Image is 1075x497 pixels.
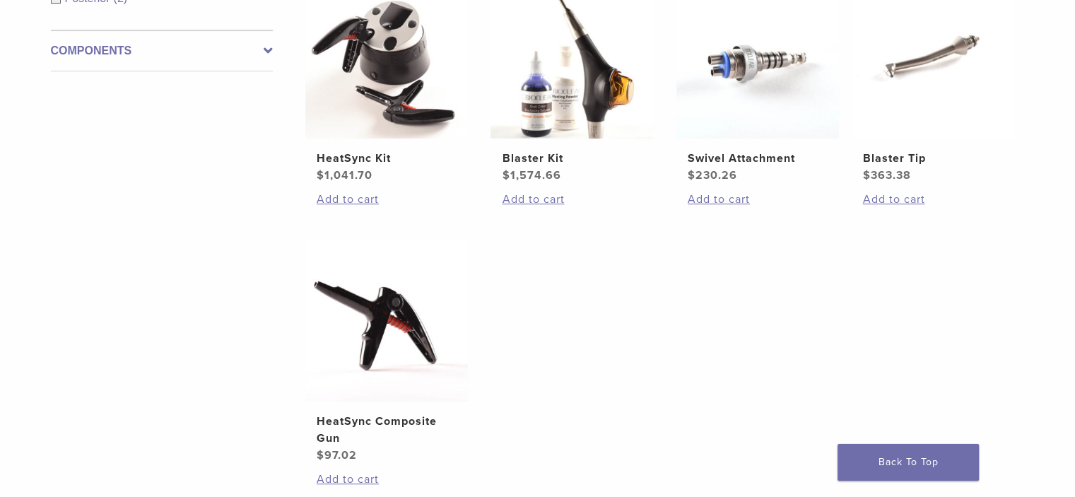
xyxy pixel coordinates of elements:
[502,168,560,182] bdi: 1,574.66
[688,150,828,167] h2: Swivel Attachment
[317,168,372,182] bdi: 1,041.70
[51,42,273,59] label: Components
[862,191,1002,208] a: Add to cart: “Blaster Tip”
[317,168,324,182] span: $
[502,191,642,208] a: Add to cart: “Blaster Kit”
[317,471,457,488] a: Add to cart: “HeatSync Composite Gun”
[317,150,457,167] h2: HeatSync Kit
[688,168,737,182] bdi: 230.26
[862,168,870,182] span: $
[317,448,357,462] bdi: 97.02
[502,150,642,167] h2: Blaster Kit
[317,448,324,462] span: $
[502,168,510,182] span: $
[688,168,695,182] span: $
[317,191,457,208] a: Add to cart: “HeatSync Kit”
[862,150,1002,167] h2: Blaster Tip
[305,239,468,402] img: HeatSync Composite Gun
[862,168,910,182] bdi: 363.38
[317,413,457,447] h2: HeatSync Composite Gun
[838,444,979,481] a: Back To Top
[305,239,469,464] a: HeatSync Composite GunHeatSync Composite Gun $97.02
[688,191,828,208] a: Add to cart: “Swivel Attachment”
